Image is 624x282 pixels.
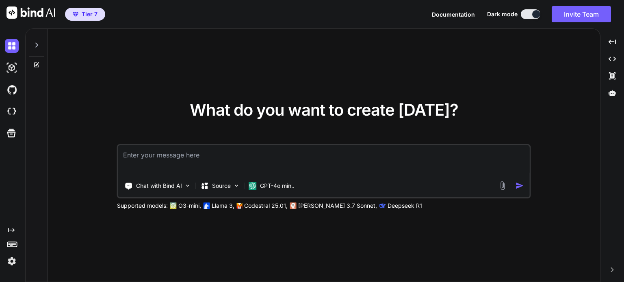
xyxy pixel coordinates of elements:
img: darkChat [5,39,19,53]
img: Pick Models [233,182,240,189]
p: Source [212,182,231,190]
img: githubDark [5,83,19,97]
p: [PERSON_NAME] 3.7 Sonnet, [298,202,377,210]
p: Codestral 25.01, [244,202,288,210]
img: Pick Tools [184,182,191,189]
p: Supported models: [117,202,168,210]
p: Deepseek R1 [388,202,422,210]
img: premium [73,12,78,17]
img: Llama2 [204,202,210,209]
p: Llama 3, [212,202,234,210]
img: claude [379,202,386,209]
button: Invite Team [552,6,611,22]
span: Dark mode [487,10,518,18]
button: Documentation [432,10,475,19]
p: O3-mini, [178,202,201,210]
img: cloudideIcon [5,105,19,118]
img: Mistral-AI [237,203,243,209]
span: Tier 7 [82,10,97,18]
img: claude [290,202,297,209]
img: settings [5,254,19,268]
img: GPT-4o mini [249,182,257,190]
span: Documentation [432,11,475,18]
img: Bind AI [6,6,55,19]
button: premiumTier 7 [65,8,105,21]
p: Chat with Bind AI [136,182,182,190]
span: What do you want to create [DATE]? [190,100,458,120]
img: GPT-4 [170,202,177,209]
img: darkAi-studio [5,61,19,75]
img: icon [516,181,524,190]
img: attachment [498,181,507,190]
p: GPT-4o min.. [260,182,295,190]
